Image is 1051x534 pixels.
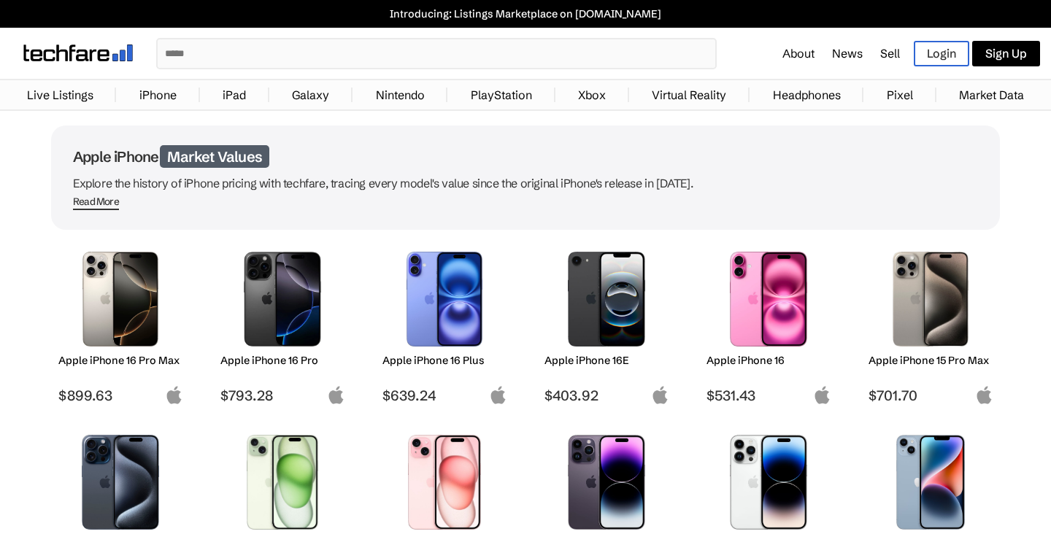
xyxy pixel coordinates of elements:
a: Sell [880,46,900,61]
a: Pixel [879,80,920,109]
a: iPad [215,80,253,109]
img: iPhone 15 Plus [231,435,334,530]
a: Virtual Reality [644,80,734,109]
img: apple-logo [165,386,183,404]
a: Nintendo [369,80,432,109]
a: iPhone 15 Pro Max Apple iPhone 15 Pro Max $701.70 apple-logo [861,244,1000,404]
a: iPhone 16 Pro Max Apple iPhone 16 Pro Max $899.63 apple-logo [51,244,190,404]
span: $639.24 [382,387,507,404]
img: iPhone 16 Pro Max [69,252,172,347]
a: Headphones [766,80,848,109]
a: iPhone 16E Apple iPhone 16E $403.92 apple-logo [537,244,676,404]
img: iPhone 15 Pro Max [879,252,982,347]
span: $531.43 [707,387,831,404]
img: apple-logo [975,386,993,404]
img: iPhone 16 Plus [393,252,496,347]
a: News [832,46,863,61]
a: Sign Up [972,41,1040,66]
a: Galaxy [285,80,336,109]
img: apple-logo [813,386,831,404]
img: iPhone 16E [555,252,658,347]
span: $793.28 [220,387,345,404]
span: Market Values [160,145,269,168]
img: iPhone 16 [717,252,820,347]
img: iPhone 14 Pro Max [555,435,658,530]
a: iPhone 16 Plus Apple iPhone 16 Plus $639.24 apple-logo [375,244,514,404]
img: iPhone 14 Pro [717,435,820,530]
h2: Apple iPhone 16 Pro [220,354,345,367]
img: apple-logo [489,386,507,404]
a: iPhone 16 Apple iPhone 16 $531.43 apple-logo [699,244,838,404]
img: iPhone 14 Plus [879,435,982,530]
h2: Apple iPhone 16 [707,354,831,367]
img: apple-logo [327,386,345,404]
a: Market Data [952,80,1031,109]
p: Explore the history of iPhone pricing with techfare, tracing every model's value since the origin... [73,173,978,193]
a: iPhone [132,80,184,109]
a: Live Listings [20,80,101,109]
h1: Apple iPhone [73,147,978,166]
a: PlayStation [463,80,539,109]
a: Introducing: Listings Marketplace on [DOMAIN_NAME] [7,7,1044,20]
h2: Apple iPhone 16E [544,354,669,367]
img: techfare logo [23,44,133,61]
a: Xbox [571,80,613,109]
a: About [782,46,815,61]
h2: Apple iPhone 16 Plus [382,354,507,367]
span: $701.70 [869,387,993,404]
a: iPhone 16 Pro Apple iPhone 16 Pro $793.28 apple-logo [213,244,352,404]
img: iPhone 16 Pro [231,252,334,347]
h2: Apple iPhone 15 Pro Max [869,354,993,367]
span: Read More [73,196,119,210]
img: apple-logo [651,386,669,404]
a: Login [914,41,969,66]
img: iPhone 15 [393,435,496,530]
h2: Apple iPhone 16 Pro Max [58,354,183,367]
span: $899.63 [58,387,183,404]
span: $403.92 [544,387,669,404]
div: Read More [73,196,119,208]
img: iPhone 15 Pro [69,435,172,530]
